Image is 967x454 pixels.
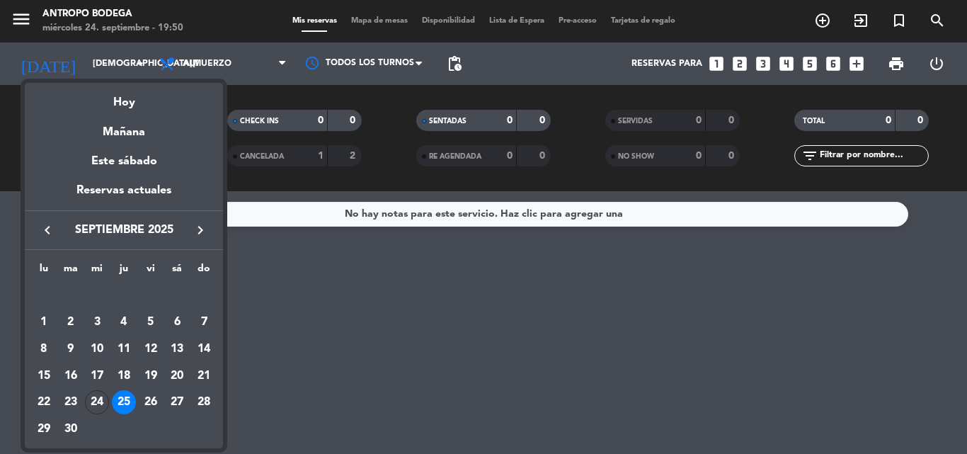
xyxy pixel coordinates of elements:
[110,336,137,363] td: 11 de septiembre de 2025
[85,390,109,414] div: 24
[190,363,217,390] td: 21 de septiembre de 2025
[32,310,56,334] div: 1
[139,310,163,334] div: 5
[84,363,110,390] td: 17 de septiembre de 2025
[32,417,56,441] div: 29
[190,390,217,416] td: 28 de septiembre de 2025
[164,261,191,283] th: sábado
[32,337,56,361] div: 8
[165,310,189,334] div: 6
[137,390,164,416] td: 26 de septiembre de 2025
[25,181,223,210] div: Reservas actuales
[165,337,189,361] div: 13
[137,363,164,390] td: 19 de septiembre de 2025
[57,416,84,443] td: 30 de septiembre de 2025
[190,336,217,363] td: 14 de septiembre de 2025
[59,337,83,361] div: 9
[192,222,209,239] i: keyboard_arrow_right
[84,261,110,283] th: miércoles
[112,390,136,414] div: 25
[25,83,223,112] div: Hoy
[84,310,110,336] td: 3 de septiembre de 2025
[85,364,109,388] div: 17
[85,337,109,361] div: 10
[112,337,136,361] div: 11
[35,221,60,239] button: keyboard_arrow_left
[30,363,57,390] td: 15 de septiembre de 2025
[139,390,163,414] div: 26
[190,261,217,283] th: domingo
[192,390,216,414] div: 28
[30,390,57,416] td: 22 de septiembre de 2025
[39,222,56,239] i: keyboard_arrow_left
[192,310,216,334] div: 7
[110,363,137,390] td: 18 de septiembre de 2025
[165,390,189,414] div: 27
[85,310,109,334] div: 3
[110,310,137,336] td: 4 de septiembre de 2025
[30,336,57,363] td: 8 de septiembre de 2025
[59,364,83,388] div: 16
[164,363,191,390] td: 20 de septiembre de 2025
[30,283,217,310] td: SEP.
[25,113,223,142] div: Mañana
[32,390,56,414] div: 22
[59,417,83,441] div: 30
[112,364,136,388] div: 18
[110,261,137,283] th: jueves
[59,310,83,334] div: 2
[59,390,83,414] div: 23
[137,336,164,363] td: 12 de septiembre de 2025
[164,310,191,336] td: 6 de septiembre de 2025
[139,364,163,388] div: 19
[32,364,56,388] div: 15
[84,336,110,363] td: 10 de septiembre de 2025
[137,261,164,283] th: viernes
[57,363,84,390] td: 16 de septiembre de 2025
[188,221,213,239] button: keyboard_arrow_right
[139,337,163,361] div: 12
[30,416,57,443] td: 29 de septiembre de 2025
[57,261,84,283] th: martes
[137,310,164,336] td: 5 de septiembre de 2025
[30,310,57,336] td: 1 de septiembre de 2025
[192,337,216,361] div: 14
[110,390,137,416] td: 25 de septiembre de 2025
[30,261,57,283] th: lunes
[60,221,188,239] span: septiembre 2025
[192,364,216,388] div: 21
[25,142,223,181] div: Este sábado
[57,310,84,336] td: 2 de septiembre de 2025
[57,336,84,363] td: 9 de septiembre de 2025
[84,390,110,416] td: 24 de septiembre de 2025
[164,390,191,416] td: 27 de septiembre de 2025
[165,364,189,388] div: 20
[57,390,84,416] td: 23 de septiembre de 2025
[112,310,136,334] div: 4
[190,310,217,336] td: 7 de septiembre de 2025
[164,336,191,363] td: 13 de septiembre de 2025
